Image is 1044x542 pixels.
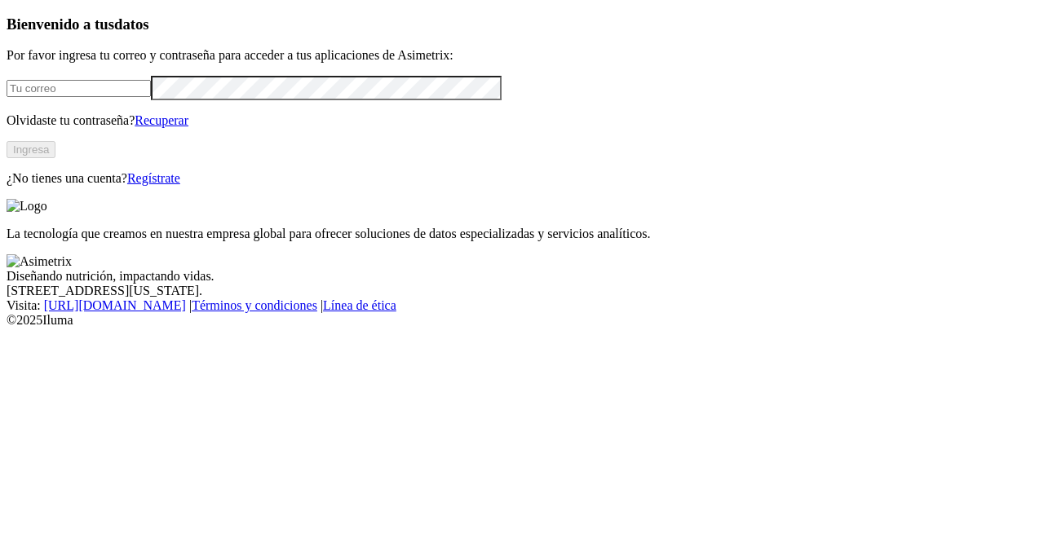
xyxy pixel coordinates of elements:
[127,171,180,185] a: Regístrate
[7,227,1037,241] p: La tecnología que creamos en nuestra empresa global para ofrecer soluciones de datos especializad...
[7,80,151,97] input: Tu correo
[7,48,1037,63] p: Por favor ingresa tu correo y contraseña para acceder a tus aplicaciones de Asimetrix:
[7,15,1037,33] h3: Bienvenido a tus
[7,313,1037,328] div: © 2025 Iluma
[114,15,149,33] span: datos
[44,298,186,312] a: [URL][DOMAIN_NAME]
[7,254,72,269] img: Asimetrix
[7,141,55,158] button: Ingresa
[7,113,1037,128] p: Olvidaste tu contraseña?
[7,199,47,214] img: Logo
[323,298,396,312] a: Línea de ética
[135,113,188,127] a: Recuperar
[7,171,1037,186] p: ¿No tienes una cuenta?
[7,269,1037,284] div: Diseñando nutrición, impactando vidas.
[7,298,1037,313] div: Visita : | |
[192,298,317,312] a: Términos y condiciones
[7,284,1037,298] div: [STREET_ADDRESS][US_STATE].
